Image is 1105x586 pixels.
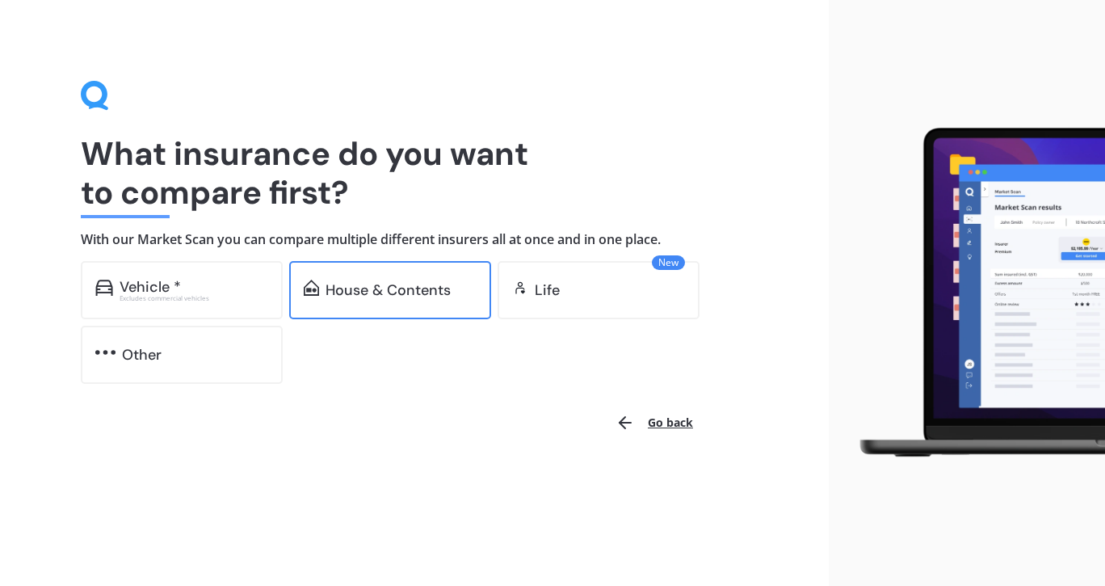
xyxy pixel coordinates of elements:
[120,295,268,301] div: Excludes commercial vehicles
[652,255,685,270] span: New
[95,280,113,296] img: car.f15378c7a67c060ca3f3.svg
[512,280,528,296] img: life.f720d6a2d7cdcd3ad642.svg
[606,403,703,442] button: Go back
[81,231,748,248] h4: With our Market Scan you can compare multiple different insurers all at once and in one place.
[326,282,451,298] div: House & Contents
[842,120,1105,466] img: laptop.webp
[122,347,162,363] div: Other
[535,282,560,298] div: Life
[81,134,748,212] h1: What insurance do you want to compare first?
[95,344,116,360] img: other.81dba5aafe580aa69f38.svg
[120,279,181,295] div: Vehicle *
[304,280,319,296] img: home-and-contents.b802091223b8502ef2dd.svg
